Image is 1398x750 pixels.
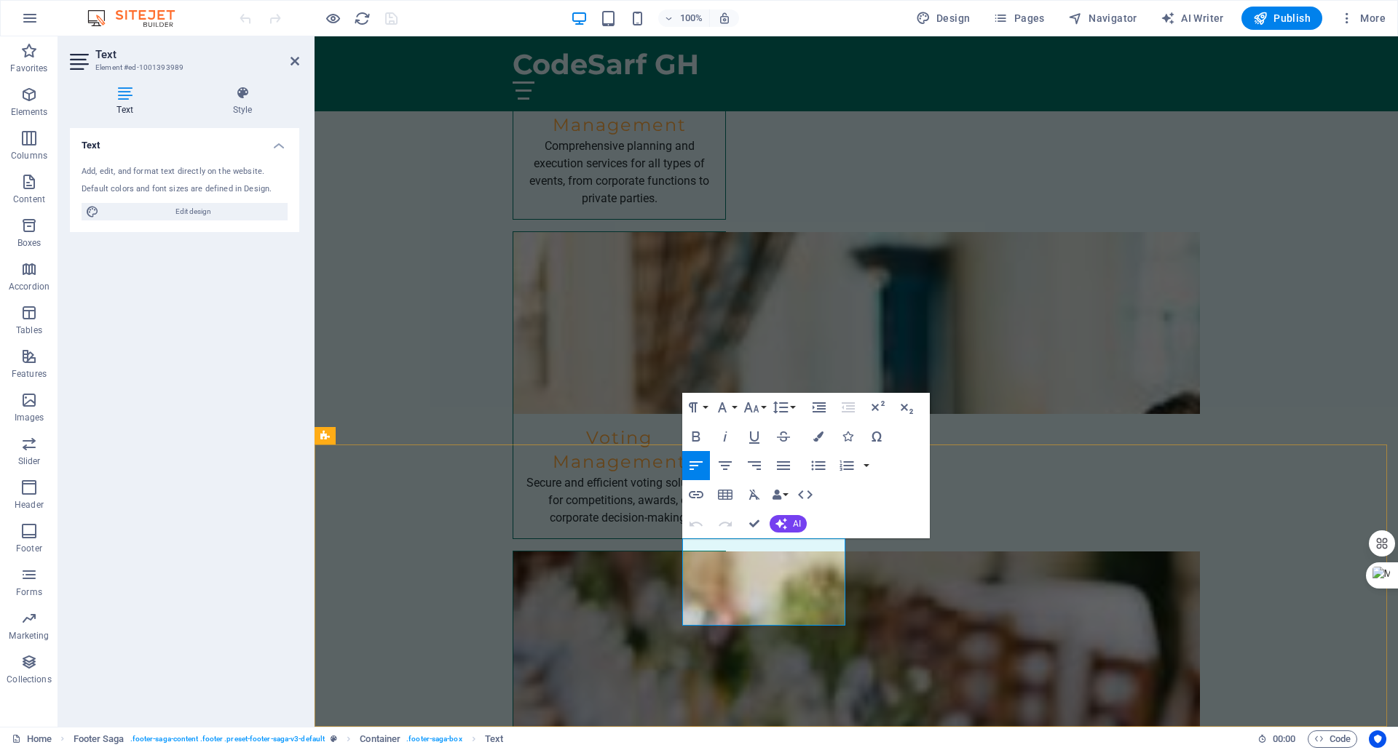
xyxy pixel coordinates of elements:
button: Redo (Ctrl+Shift+Z) [711,509,739,538]
p: Boxes [17,237,42,249]
div: Add, edit, and format text directly on the website. [82,166,288,178]
button: Pages [987,7,1050,30]
button: Design [910,7,976,30]
p: Features [12,368,47,380]
button: Align Left [682,451,710,480]
p: Forms [16,586,42,598]
p: Collections [7,674,51,685]
button: AI [770,515,807,532]
span: Click to select. Double-click to edit [74,730,125,748]
p: Columns [11,150,47,161]
span: 00 00 [1273,730,1295,748]
span: Design [916,11,971,25]
button: Navigator [1062,7,1143,30]
button: Align Center [711,451,739,480]
button: Underline (Ctrl+U) [741,422,768,451]
p: Content [13,194,45,205]
button: Align Right [741,451,768,480]
span: Publish [1253,11,1311,25]
button: Ordered List [861,451,872,480]
h2: Text [95,48,299,61]
button: 100% [658,9,710,27]
button: Insert Link [682,480,710,509]
span: Edit design [103,203,283,220]
span: More [1340,11,1386,25]
p: Header [15,499,44,511]
p: Tables [16,324,42,336]
h3: Element #ed-1001393989 [95,61,270,74]
button: Paragraph Format [682,393,710,422]
p: Favorites [10,63,47,74]
i: This element is a customizable preset [331,735,337,743]
button: Font Family [711,393,739,422]
button: Colors [805,422,832,451]
span: . footer-saga-box [406,730,462,748]
h4: Style [186,86,299,116]
button: Edit design [82,203,288,220]
button: Icons [834,422,861,451]
p: Accordion [9,281,50,292]
button: More [1334,7,1391,30]
button: Undo (Ctrl+Z) [682,509,710,538]
span: AI Writer [1161,11,1224,25]
button: Decrease Indent [834,393,862,422]
span: Pages [993,11,1044,25]
button: Code [1308,730,1357,748]
span: Code [1314,730,1351,748]
h6: Session time [1257,730,1296,748]
h6: 100% [680,9,703,27]
span: : [1283,733,1285,744]
button: Bold (Ctrl+B) [682,422,710,451]
span: Navigator [1068,11,1137,25]
button: Font Size [741,393,768,422]
button: Ordered List [833,451,861,480]
p: Marketing [9,630,49,642]
i: On resize automatically adjust zoom level to fit chosen device. [718,12,731,25]
i: Reload page [354,10,371,27]
button: Subscript [893,393,920,422]
button: Increase Indent [805,393,833,422]
button: Insert Table [711,480,739,509]
span: Click to select. Double-click to edit [360,730,400,748]
button: reload [353,9,371,27]
p: Elements [11,106,48,118]
span: AI [793,519,801,528]
button: Data Bindings [770,480,790,509]
button: Usercentrics [1369,730,1386,748]
button: Special Characters [863,422,890,451]
button: Align Justify [770,451,797,480]
button: HTML [791,480,819,509]
button: Clear Formatting [741,480,768,509]
button: Strikethrough [770,422,797,451]
button: Superscript [864,393,891,422]
div: Default colors and font sizes are defined in Design. [82,183,288,196]
div: Design (Ctrl+Alt+Y) [910,7,976,30]
h4: Text [70,128,299,154]
p: Footer [16,543,42,554]
button: Unordered List [805,451,832,480]
span: . footer-saga-content .footer .preset-footer-saga-v3-default [130,730,325,748]
span: Click to select. Double-click to edit [485,730,503,748]
p: Images [15,412,44,423]
button: Publish [1241,7,1322,30]
a: Click to cancel selection. Double-click to open Pages [12,730,52,748]
button: Italic (Ctrl+I) [711,422,739,451]
nav: breadcrumb [74,730,504,748]
button: Confirm (Ctrl+⏎) [741,509,768,538]
button: AI Writer [1155,7,1230,30]
button: Line Height [770,393,797,422]
p: Slider [18,455,41,467]
h4: Text [70,86,186,116]
img: Editor Logo [84,9,193,27]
